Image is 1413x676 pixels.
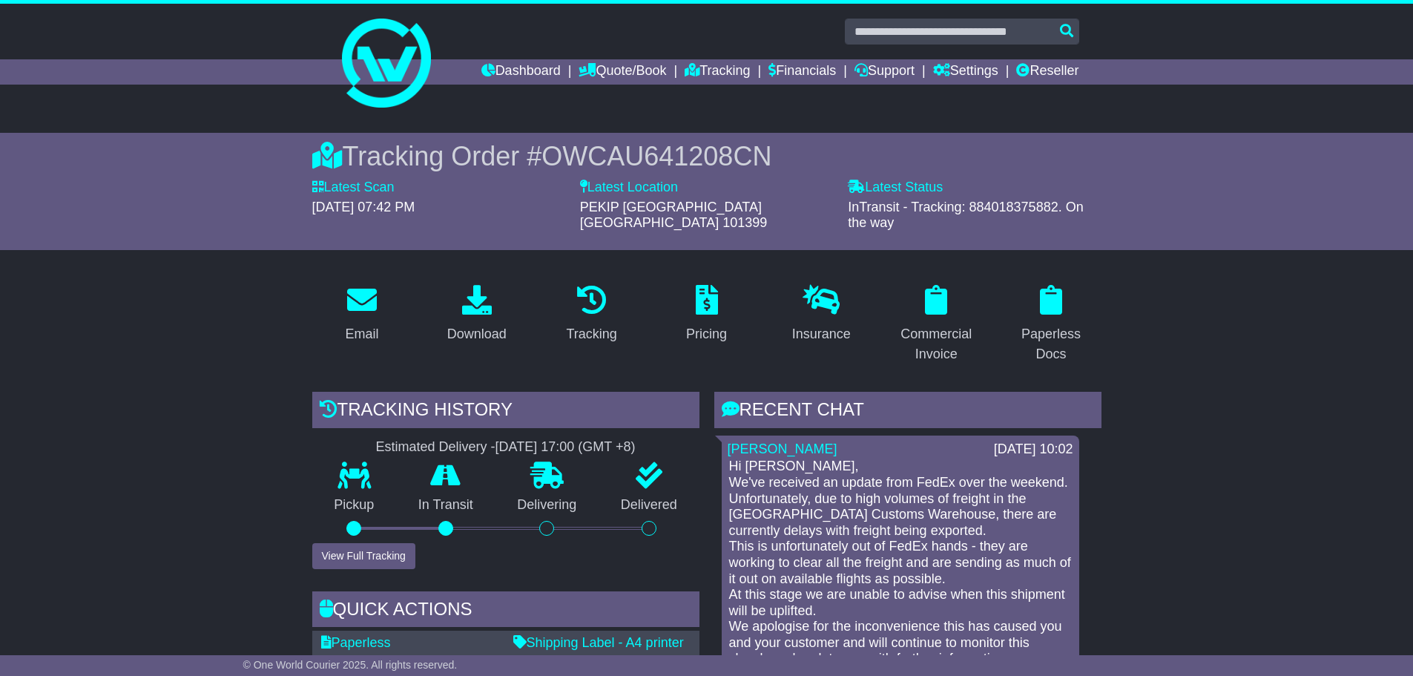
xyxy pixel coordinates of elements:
[933,59,998,85] a: Settings
[1001,280,1101,370] a: Paperless Docs
[243,659,458,671] span: © One World Courier 2025. All rights reserved.
[579,59,666,85] a: Quote/Book
[580,180,678,196] label: Latest Location
[396,497,495,513] p: In Transit
[714,392,1101,432] div: RECENT CHAT
[495,439,636,456] div: [DATE] 17:00 (GMT +8)
[566,324,616,344] div: Tracking
[481,59,561,85] a: Dashboard
[685,59,750,85] a: Tracking
[541,141,771,171] span: OWCAU641208CN
[312,392,699,432] div: Tracking history
[556,280,626,350] a: Tracking
[312,200,415,214] span: [DATE] 07:42 PM
[792,324,851,344] div: Insurance
[312,180,395,196] label: Latest Scan
[676,280,737,350] a: Pricing
[848,180,943,196] label: Latest Status
[886,280,987,370] a: Commercial Invoice
[312,439,699,456] div: Estimated Delivery -
[321,635,391,650] a: Paperless
[580,200,767,231] span: PEKIP [GEOGRAPHIC_DATA] [GEOGRAPHIC_DATA] 101399
[345,324,378,344] div: Email
[768,59,836,85] a: Financials
[438,280,516,350] a: Download
[513,635,684,650] a: Shipping Label - A4 printer
[686,324,727,344] div: Pricing
[599,497,699,513] p: Delivered
[896,324,977,364] div: Commercial Invoice
[312,140,1101,172] div: Tracking Order #
[312,497,397,513] p: Pickup
[447,324,507,344] div: Download
[783,280,860,350] a: Insurance
[335,280,388,350] a: Email
[1011,324,1092,364] div: Paperless Docs
[994,442,1073,458] div: [DATE] 10:02
[1016,59,1078,85] a: Reseller
[495,497,599,513] p: Delivering
[312,543,415,569] button: View Full Tracking
[848,200,1084,231] span: InTransit - Tracking: 884018375882. On the way
[728,442,837,456] a: [PERSON_NAME]
[854,59,915,85] a: Support
[312,591,699,631] div: Quick Actions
